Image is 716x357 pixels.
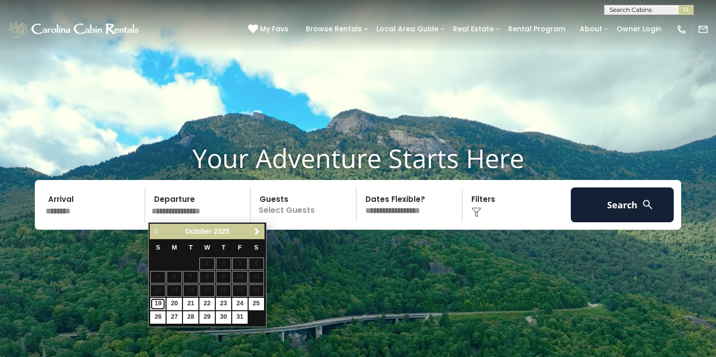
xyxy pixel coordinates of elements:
h1: Your Adventure Starts Here [7,143,709,174]
img: filter--v1.png [471,207,481,217]
a: 19 [150,298,166,310]
span: Monday [172,244,178,251]
img: search-regular-white.png [641,198,654,211]
a: 24 [232,298,248,310]
p: Select Guests [254,187,356,222]
a: Real Estate [448,21,499,37]
a: About [575,21,607,37]
a: Local Area Guide [371,21,444,37]
span: 2025 [214,227,229,235]
a: 29 [199,311,215,324]
span: October [185,227,212,235]
a: 22 [199,298,215,310]
img: mail-regular-white.png [698,24,709,35]
img: phone-regular-white.png [676,24,687,35]
a: 27 [167,311,182,324]
span: Next [253,228,261,236]
button: Search [571,187,674,222]
a: My Favs [248,24,291,35]
a: 28 [183,311,198,324]
a: 31 [232,311,248,324]
span: Tuesday [189,244,193,251]
a: 30 [216,311,231,324]
a: 23 [216,298,231,310]
a: Owner Login [612,21,666,37]
span: Sunday [156,244,160,251]
a: 26 [150,311,166,324]
span: Thursday [222,244,226,251]
img: White-1-1-2.png [7,19,142,39]
span: Saturday [254,244,258,251]
span: Wednesday [204,244,210,251]
span: My Favs [260,24,288,34]
a: Next [251,225,264,238]
span: Friday [238,244,242,251]
a: 20 [167,298,182,310]
a: Browse Rentals [301,21,367,37]
a: 25 [249,298,264,310]
a: 21 [183,298,198,310]
a: Rental Program [503,21,570,37]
